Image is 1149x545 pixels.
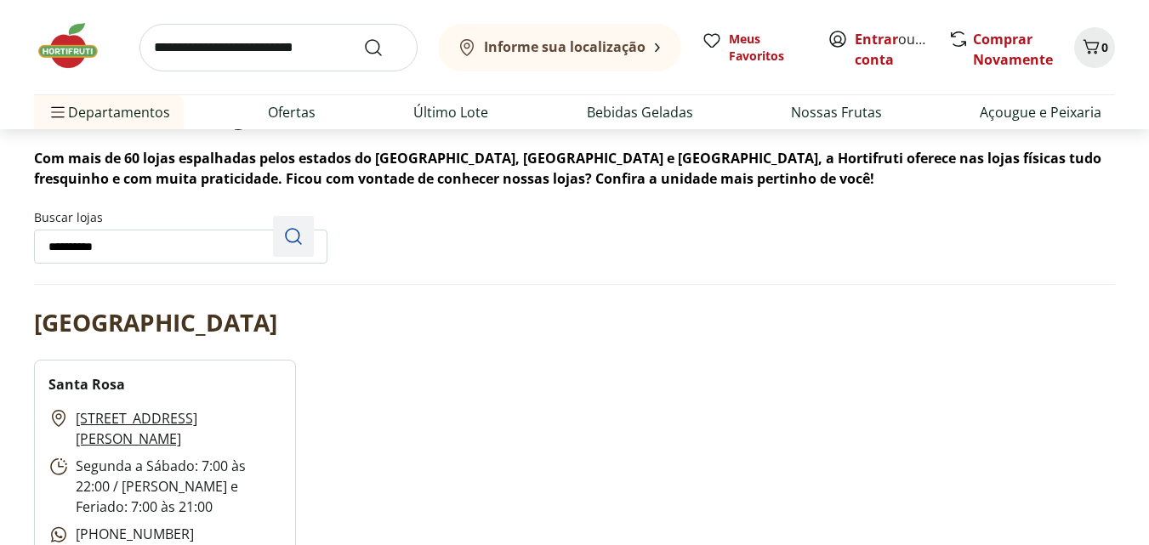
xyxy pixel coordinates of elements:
a: Meus Favoritos [702,31,807,65]
h2: [GEOGRAPHIC_DATA] [34,305,277,339]
img: Hortifruti [34,20,119,71]
button: Submit Search [363,37,404,58]
a: [STREET_ADDRESS][PERSON_NAME] [76,408,282,449]
input: search [139,24,418,71]
a: Bebidas Geladas [587,102,693,122]
span: Departamentos [48,92,170,133]
button: Informe sua localização [438,24,681,71]
a: Criar conta [855,30,948,69]
p: Com mais de 60 lojas espalhadas pelos estados do [GEOGRAPHIC_DATA], [GEOGRAPHIC_DATA] e [GEOGRAPH... [34,148,1115,189]
a: Nossas Frutas [791,102,882,122]
a: Comprar Novamente [973,30,1053,69]
button: Menu [48,92,68,133]
h2: Santa Rosa [48,374,125,395]
input: Buscar lojasPesquisar [34,230,327,264]
span: ou [855,29,930,70]
p: Segunda a Sábado: 7:00 às 22:00 / [PERSON_NAME] e Feriado: 7:00 às 21:00 [48,456,282,517]
a: Ofertas [268,102,316,122]
button: Carrinho [1074,27,1115,68]
label: Buscar lojas [34,209,327,264]
p: [PHONE_NUMBER] [48,524,194,545]
a: Entrar [855,30,898,48]
b: Informe sua localização [484,37,646,56]
a: Último Lote [413,102,488,122]
span: Meus Favoritos [729,31,807,65]
a: Açougue e Peixaria [980,102,1101,122]
button: Pesquisar [273,216,314,257]
span: 0 [1101,39,1108,55]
